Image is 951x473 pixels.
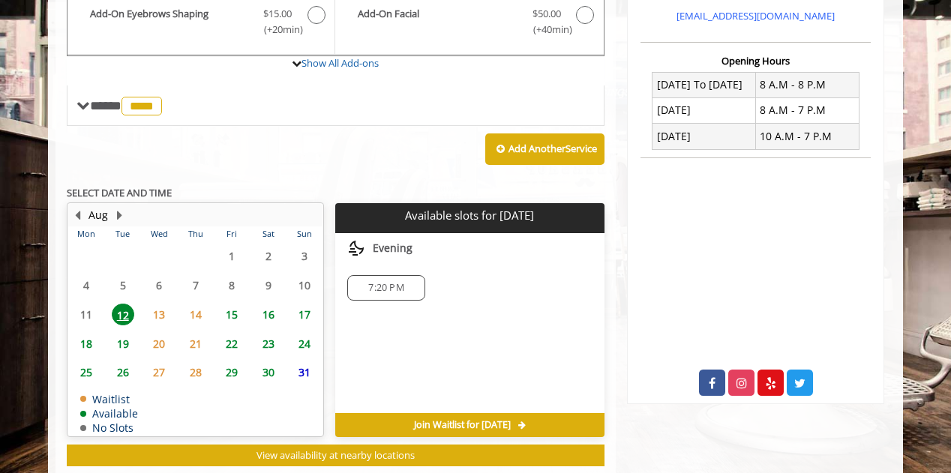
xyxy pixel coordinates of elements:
span: 25 [75,361,97,383]
th: Tue [104,226,140,241]
span: 22 [220,333,243,355]
span: 24 [293,333,316,355]
td: Select day22 [214,329,250,358]
span: Join Waitlist for [DATE] [414,419,511,431]
td: Select day25 [68,358,104,388]
td: Select day19 [104,329,140,358]
div: 7:20 PM [347,275,424,301]
b: Add-On Eyebrows Shaping [90,6,248,37]
span: 21 [184,333,207,355]
td: Select day27 [141,358,177,388]
th: Mon [68,226,104,241]
h3: Opening Hours [640,55,871,66]
span: 26 [112,361,134,383]
th: Fri [214,226,250,241]
th: Wed [141,226,177,241]
span: 28 [184,361,207,383]
span: Evening [373,242,412,254]
a: [EMAIL_ADDRESS][DOMAIN_NAME] [676,9,835,22]
td: Select day17 [286,300,323,329]
span: 19 [112,333,134,355]
span: 30 [257,361,280,383]
td: Select day21 [177,329,213,358]
td: Select day28 [177,358,213,388]
span: 15 [220,304,243,325]
span: 7:20 PM [368,282,403,294]
td: Select day26 [104,358,140,388]
span: 14 [184,304,207,325]
td: Select day30 [250,358,286,388]
td: [DATE] [652,97,756,123]
td: Select day14 [177,300,213,329]
span: 29 [220,361,243,383]
span: 31 [293,361,316,383]
td: Select day23 [250,329,286,358]
td: Select day18 [68,329,104,358]
span: $15.00 [263,6,292,22]
td: Select day31 [286,358,323,388]
td: Select day16 [250,300,286,329]
b: SELECT DATE AND TIME [67,186,172,199]
td: No Slots [80,422,138,433]
td: 8 A.M - 7 P.M [755,97,859,123]
p: Available slots for [DATE] [341,209,598,222]
span: (+20min ) [256,22,300,37]
a: Show All Add-ons [301,56,379,70]
td: Select day15 [214,300,250,329]
td: Select day13 [141,300,177,329]
span: View availability at nearby locations [256,448,415,462]
label: Add-On Eyebrows Shaping [75,6,327,41]
td: [DATE] [652,124,756,149]
button: Add AnotherService [485,133,604,165]
button: Next Month [113,207,125,223]
span: 13 [148,304,170,325]
span: 20 [148,333,170,355]
span: (+40min ) [524,22,568,37]
td: Select day24 [286,329,323,358]
th: Sat [250,226,286,241]
td: Select day20 [141,329,177,358]
td: Waitlist [80,394,138,405]
button: Previous Month [71,207,83,223]
img: evening slots [347,239,365,257]
td: 8 A.M - 8 P.M [755,72,859,97]
td: Select day29 [214,358,250,388]
button: Aug [88,207,108,223]
span: 23 [257,333,280,355]
td: Available [80,408,138,419]
span: 12 [112,304,134,325]
span: 27 [148,361,170,383]
b: Add Another Service [508,142,597,155]
td: 10 A.M - 7 P.M [755,124,859,149]
th: Thu [177,226,213,241]
td: Select day12 [104,300,140,329]
td: [DATE] To [DATE] [652,72,756,97]
span: 18 [75,333,97,355]
span: $50.00 [532,6,561,22]
b: Add-On Facial [358,6,517,37]
label: Add-On Facial [343,6,595,41]
th: Sun [286,226,323,241]
span: 16 [257,304,280,325]
button: View availability at nearby locations [67,445,604,466]
span: 17 [293,304,316,325]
